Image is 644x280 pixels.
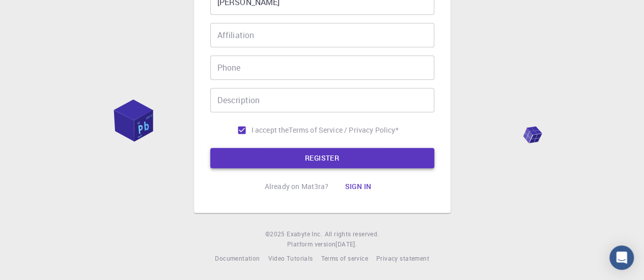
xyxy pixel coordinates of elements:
span: I accept the [251,125,289,135]
p: Already on Mat3ra? [265,181,329,192]
span: Privacy statement [376,254,429,262]
a: Video Tutorials [268,254,313,264]
span: Terms of service [321,254,368,262]
div: Open Intercom Messenger [609,245,634,270]
p: Terms of Service / Privacy Policy * [289,125,398,135]
button: REGISTER [210,148,434,168]
a: Documentation [215,254,260,264]
a: Exabyte Inc. [287,229,322,239]
span: Video Tutorials [268,254,313,262]
span: All rights reserved. [324,229,379,239]
span: © 2025 [265,229,287,239]
span: [DATE] . [335,240,357,248]
a: Privacy statement [376,254,429,264]
a: Terms of Service / Privacy Policy* [289,125,398,135]
button: Sign in [337,176,379,197]
span: Documentation [215,254,260,262]
a: [DATE]. [335,239,357,250]
a: Terms of service [321,254,368,264]
span: Platform version [287,239,335,250]
span: Exabyte Inc. [287,230,322,238]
